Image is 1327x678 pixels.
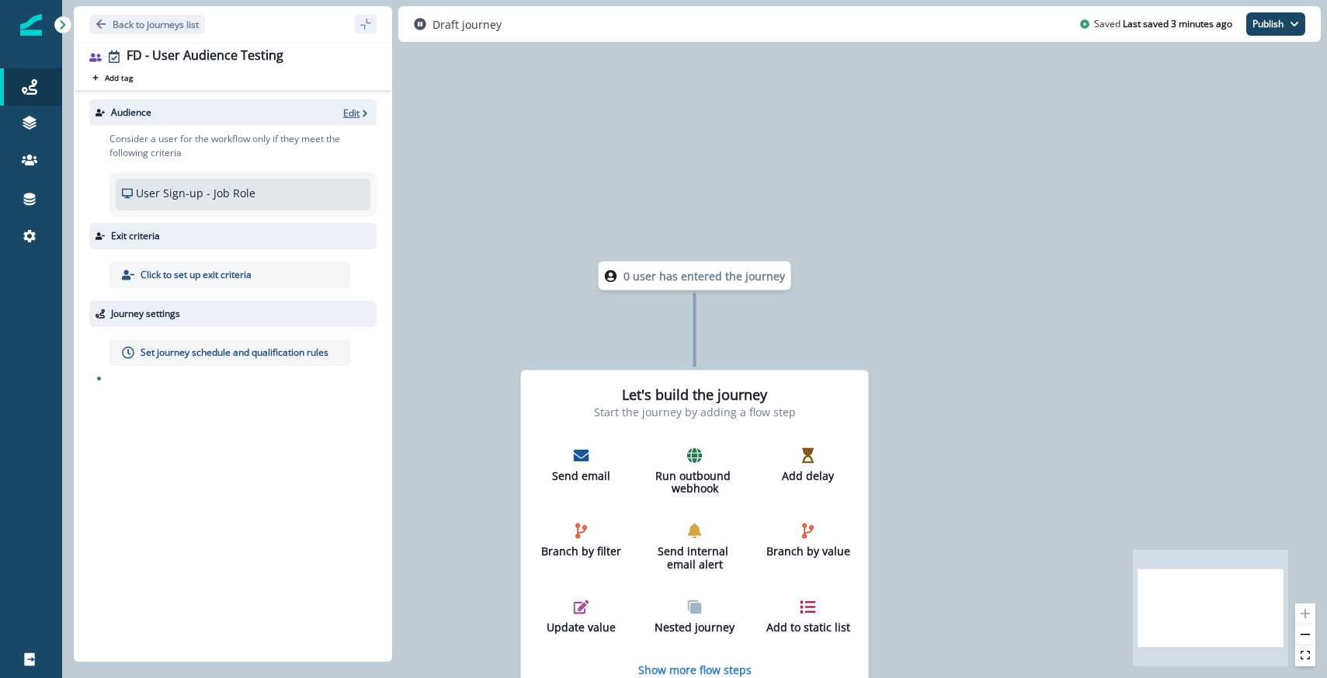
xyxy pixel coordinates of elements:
[141,268,252,282] p: Click to set up exit criteria
[646,593,744,640] button: Nested journey
[113,18,199,31] p: Back to journeys list
[1295,645,1315,666] button: fit view
[759,593,857,640] button: Add to static list
[127,48,283,65] div: FD - User Audience Testing
[646,441,744,502] button: Run outbound webhook
[111,106,151,120] p: Audience
[533,441,630,489] button: Send email
[343,106,360,120] p: Edit
[141,346,328,360] p: Set journey schedule and qualification rules
[652,469,738,495] p: Run outbound webhook
[533,517,630,565] button: Branch by filter
[759,517,857,565] button: Branch by value
[111,229,160,243] p: Exit criteria
[766,545,851,558] p: Branch by value
[432,16,502,33] p: Draft journey
[355,15,377,33] button: sidebar collapse toggle
[638,662,752,676] button: Show more flow steps
[759,441,857,489] button: Add delay
[136,185,255,201] p: User Sign-up - Job Role
[1094,17,1120,31] p: Saved
[20,14,42,36] img: Inflection
[539,621,624,634] p: Update value
[109,132,377,160] p: Consider a user for the workflow only if they meet the following criteria
[766,621,851,634] p: Add to static list
[539,469,624,482] p: Send email
[343,106,370,120] button: Edit
[652,621,738,634] p: Nested journey
[1246,12,1305,36] button: Publish
[622,387,767,404] h2: Let's build the journey
[546,262,844,290] div: 0 user has entered the journey
[624,268,785,284] p: 0 user has entered the journey
[111,307,180,321] p: Journey settings
[533,593,630,640] button: Update value
[646,517,744,578] button: Send internal email alert
[105,73,133,82] p: Add tag
[766,469,851,482] p: Add delay
[89,15,205,34] button: Go back
[89,71,136,84] button: Add tag
[1123,17,1232,31] p: Last saved 3 minutes ago
[1295,624,1315,645] button: zoom out
[539,545,624,558] p: Branch by filter
[652,545,738,572] p: Send internal email alert
[594,403,796,419] p: Start the journey by adding a flow step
